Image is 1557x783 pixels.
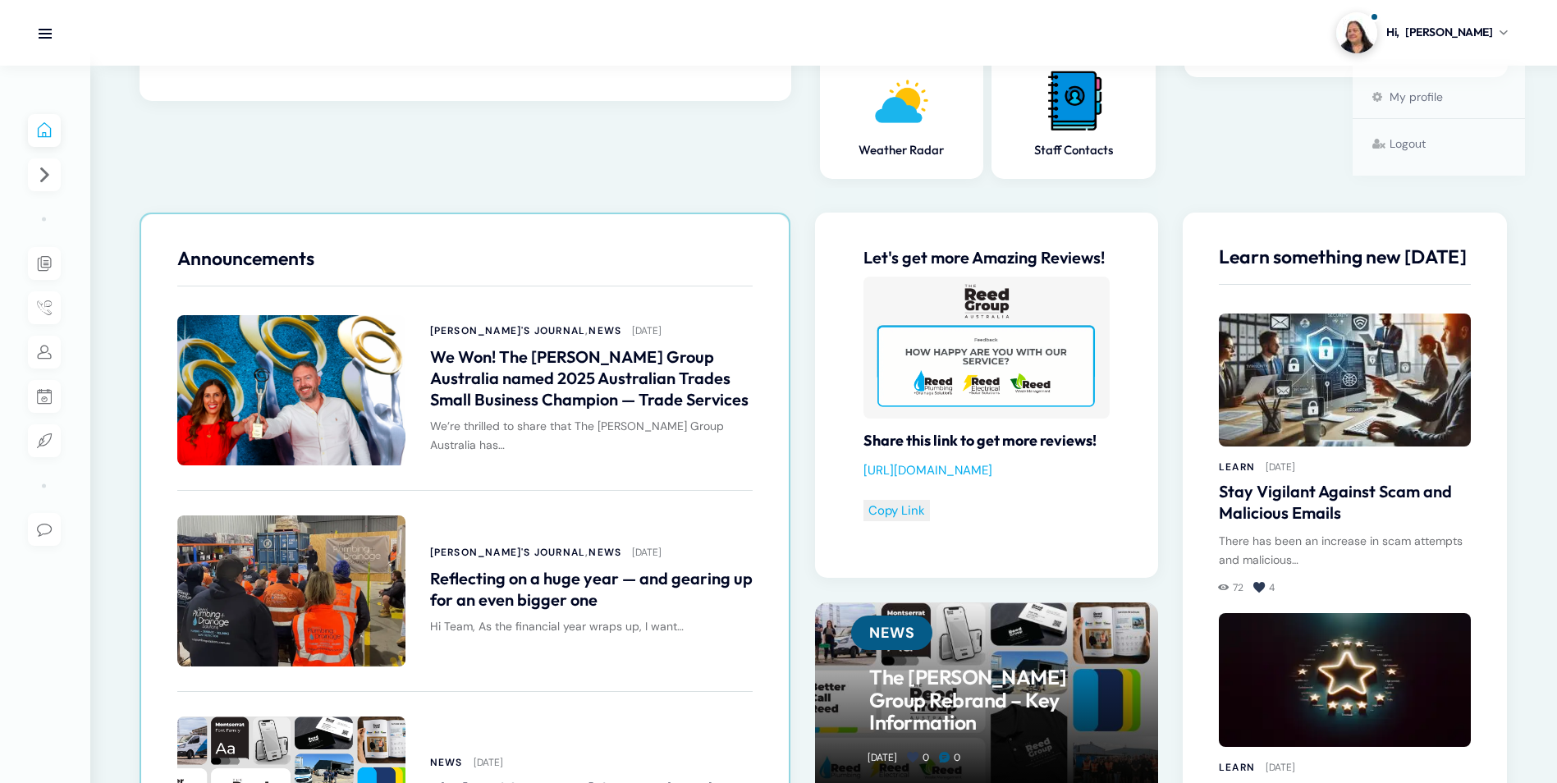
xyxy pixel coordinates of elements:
span: 4 [1269,581,1275,594]
h4: Let's get more Amazing Reviews! [863,250,1110,266]
a: 0 [940,750,971,765]
a: [URL][DOMAIN_NAME] [863,462,992,478]
img: Profile picture of Carmen Montalto [1336,12,1377,53]
span: , [585,324,588,337]
a: 0 [908,750,940,765]
a: 4 [1254,580,1285,595]
a: News [851,616,932,650]
button: Copy Link [863,500,930,521]
a: Stay Vigilant Against Scam and Malicious Emails [1219,481,1471,524]
a: Copy Link [868,502,925,519]
a: Learn [1219,760,1255,775]
span: , [585,546,588,559]
div: We’re thrilled to share that The [PERSON_NAME] Group Australia has… [430,417,753,455]
a: News [430,755,463,770]
a: [DATE] [632,324,662,337]
a: [DATE] [632,546,662,559]
a: Reflecting on a huge year — and gearing up for an even bigger one [430,568,753,611]
div: Hi Team, As the financial year wraps up, I want… [430,617,753,636]
span: Logout [1390,136,1426,151]
a: [PERSON_NAME]'s Journal [430,323,586,338]
span: 72 [1233,581,1243,594]
a: Learn [1219,460,1255,474]
a: [DATE] [1266,761,1295,774]
a: Profile picture of Carmen MontaltoHi,[PERSON_NAME] [1336,12,1508,53]
a: Weather Radar [828,142,975,158]
a: Staff Contacts [1000,142,1147,158]
a: News [588,545,621,560]
a: [DATE] [1266,460,1295,474]
span: 0 [954,751,960,764]
span: [PERSON_NAME] [1405,24,1493,41]
a: [DATE] [474,756,503,769]
span: Announcements [177,246,314,270]
span: Hi, [1386,24,1399,41]
a: Logout [1353,129,1525,160]
span: My profile [1390,89,1443,104]
a: My profile [1353,81,1525,112]
a: 72 [1219,580,1254,595]
span: Learn something new [DATE] [1219,245,1467,268]
a: News [588,323,621,338]
a: [DATE] [868,751,897,764]
span: 0 [923,751,929,764]
strong: Share this link to get more reviews! [863,431,1097,450]
a: The [PERSON_NAME] Group Rebrand – Key Information [869,666,1104,735]
a: We Won! The [PERSON_NAME] Group Australia named 2025 Australian Trades Small Business Champion — ... [430,346,753,410]
a: [PERSON_NAME]'s Journal [430,545,586,560]
div: There has been an increase in scam attempts and malicious… [1219,532,1471,570]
